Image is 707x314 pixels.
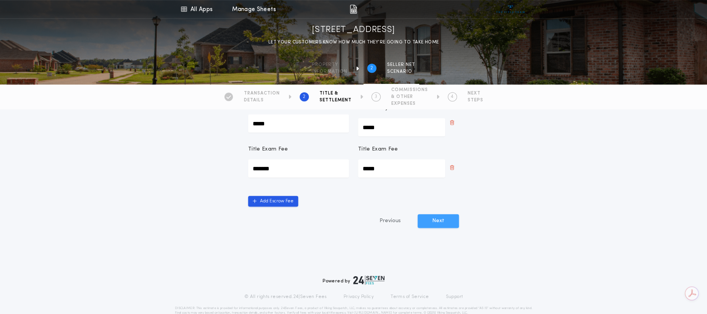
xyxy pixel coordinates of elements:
[374,94,377,100] h2: 3
[244,97,280,103] span: DETAILS
[446,294,463,300] a: Support
[344,294,374,300] a: Privacy Policy
[248,196,298,207] button: Add Escrow Fee
[312,24,395,36] h1: [STREET_ADDRESS]
[468,97,483,103] span: STEPS
[391,294,429,300] a: Terms of Service
[370,65,373,71] h2: 2
[320,97,352,103] span: SETTLEMENT
[496,5,525,13] img: vs-icon
[364,214,416,228] button: Previous
[353,276,384,285] img: logo
[244,90,280,96] span: TRANSACTION
[320,90,352,96] span: TITLE &
[248,159,349,178] input: Title Exam Fee
[248,114,349,133] input: E-Recording Fee (per document)
[358,159,445,178] input: Title Exam Fee
[312,69,347,75] span: information
[387,62,415,68] span: SELLER NET
[391,87,428,93] span: COMMISSIONS
[248,146,288,153] p: Title Exam Fee
[350,5,357,14] img: img
[323,276,384,285] div: Powered by
[312,62,347,68] span: Property
[358,118,445,136] input: E-Recording Fee (per document)
[451,94,454,100] h2: 4
[418,214,459,228] button: Next
[387,69,415,75] span: SCENARIO
[468,90,483,96] span: NEXT
[391,94,428,100] span: & OTHER
[244,294,327,300] p: © All rights reserved. 24|Seven Fees
[391,101,428,107] span: EXPENSES
[303,94,305,100] h2: 2
[268,38,439,46] p: LET YOUR CUSTOMERS KNOW HOW MUCH THEY’RE GOING TO TAKE HOME
[358,146,398,153] p: Title Exam Fee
